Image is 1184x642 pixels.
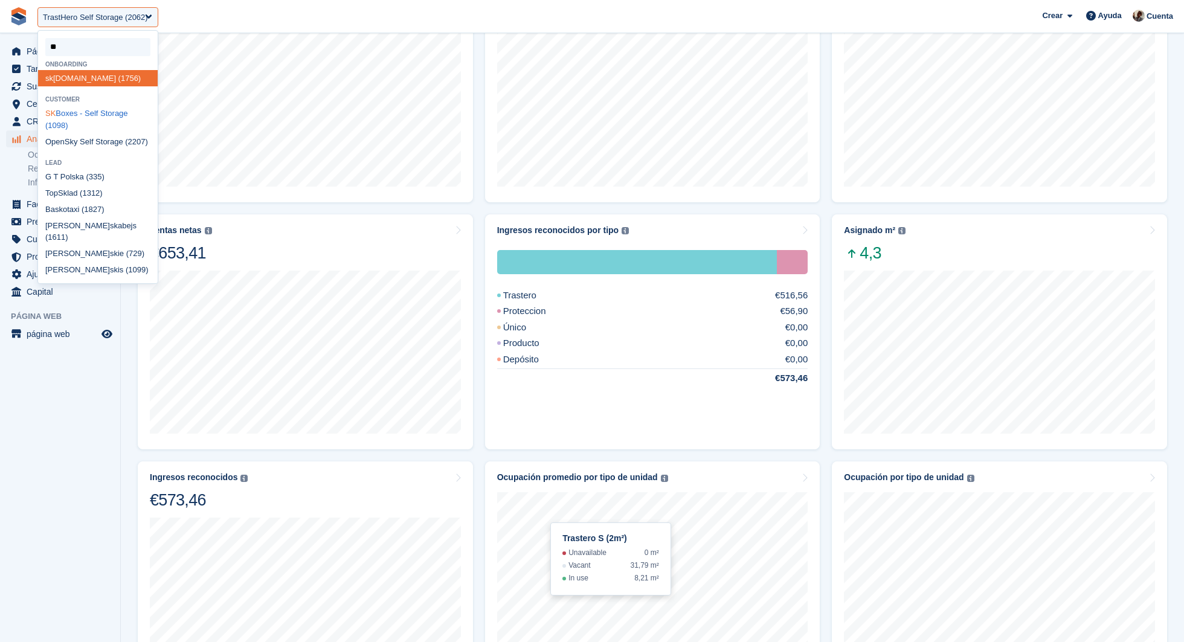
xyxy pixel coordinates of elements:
[150,243,212,263] div: €653,41
[785,321,808,335] div: €0,00
[6,113,114,130] a: menu
[27,78,99,95] span: Suscripciones
[1147,10,1173,22] span: Cuenta
[58,188,67,197] span: Sk
[38,96,158,103] div: Customer
[100,327,114,341] a: Vista previa de la tienda
[898,227,906,234] img: icon-info-grey-7440780725fd019a000dd9b08b2336e03edf1995a4989e88bcd33f0948082b44.svg
[6,231,114,248] a: menu
[27,130,99,147] span: Analítica
[27,43,99,60] span: Página Principal
[27,283,99,300] span: Capital
[27,266,99,283] span: Ajustes
[38,246,158,262] div: [PERSON_NAME] ie (729)
[6,248,114,265] a: menu
[844,243,906,263] span: 4,3
[38,217,158,246] div: [PERSON_NAME] abejs (1611)
[38,61,158,68] div: Onboarding
[6,266,114,283] a: menu
[27,213,99,230] span: Precios
[967,475,974,482] img: icon-info-grey-7440780725fd019a000dd9b08b2336e03edf1995a4989e88bcd33f0948082b44.svg
[6,283,114,300] a: menu
[55,205,63,214] span: sk
[661,475,668,482] img: icon-info-grey-7440780725fd019a000dd9b08b2336e03edf1995a4989e88bcd33f0948082b44.svg
[27,60,99,77] span: Tareas
[45,74,53,83] span: sk
[844,225,895,236] div: Asignado m²
[6,213,114,230] a: menu
[38,133,158,150] div: Open y Self Storage (2207)
[6,130,114,147] a: menu
[110,265,118,274] span: sk
[622,227,629,234] img: icon-info-grey-7440780725fd019a000dd9b08b2336e03edf1995a4989e88bcd33f0948082b44.svg
[785,353,808,367] div: €0,00
[844,472,964,483] div: Ocupación por tipo de unidad
[497,336,568,350] div: Producto
[27,113,99,130] span: CRM
[38,70,158,86] div: [DOMAIN_NAME] (1756)
[6,326,114,342] a: menú
[28,163,114,175] a: Reservas
[777,250,808,274] div: Proteccion
[110,221,118,230] span: sk
[785,336,808,350] div: €0,00
[150,490,248,510] div: €573,46
[6,196,114,213] a: menu
[497,289,565,303] div: Trastero
[110,249,118,258] span: sk
[1133,10,1145,22] img: Patrick Blanc
[38,169,158,185] div: G T Pol a (335)
[28,177,114,188] a: Informes
[27,248,99,265] span: Proteccion
[38,106,158,134] div: Boxes - Self Storage (1098)
[27,196,99,213] span: Facturas
[72,172,80,181] span: sk
[497,353,568,367] div: Depósito
[497,472,658,483] div: Ocupación promedio por tipo de unidad
[27,326,99,342] span: página web
[43,11,148,24] div: TrastHero Self Storage (2062)
[38,201,158,217] div: Ba otaxi (1827)
[6,78,114,95] a: menu
[497,304,575,318] div: Proteccion
[150,472,237,483] div: Ingresos reconocidos
[27,231,99,248] span: Cupones
[205,227,212,234] img: icon-info-grey-7440780725fd019a000dd9b08b2336e03edf1995a4989e88bcd33f0948082b44.svg
[6,60,114,77] a: menu
[28,149,114,161] a: Ocupación diaria
[240,475,248,482] img: icon-info-grey-7440780725fd019a000dd9b08b2336e03edf1995a4989e88bcd33f0948082b44.svg
[497,250,777,274] div: Trastero
[38,185,158,201] div: Top lad (1312)
[10,7,28,25] img: stora-icon-8386f47178a22dfd0bd8f6a31ec36ba5ce8667c1dd55bd0f319d3a0aa187defe.svg
[6,43,114,60] a: menu
[1098,10,1122,22] span: Ayuda
[150,225,202,236] div: Ventas netas
[746,371,808,385] div: €573,46
[11,310,120,323] span: Página web
[65,137,74,146] span: Sk
[780,304,808,318] div: €56,90
[38,262,158,278] div: [PERSON_NAME] is (1099)
[497,225,619,236] div: Ingresos reconocidos por tipo
[45,109,56,118] span: SK
[1042,10,1063,22] span: Crear
[38,159,158,166] div: Lead
[775,289,808,303] div: €516,56
[27,95,99,112] span: Centros
[497,321,555,335] div: Único
[6,95,114,112] a: menu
